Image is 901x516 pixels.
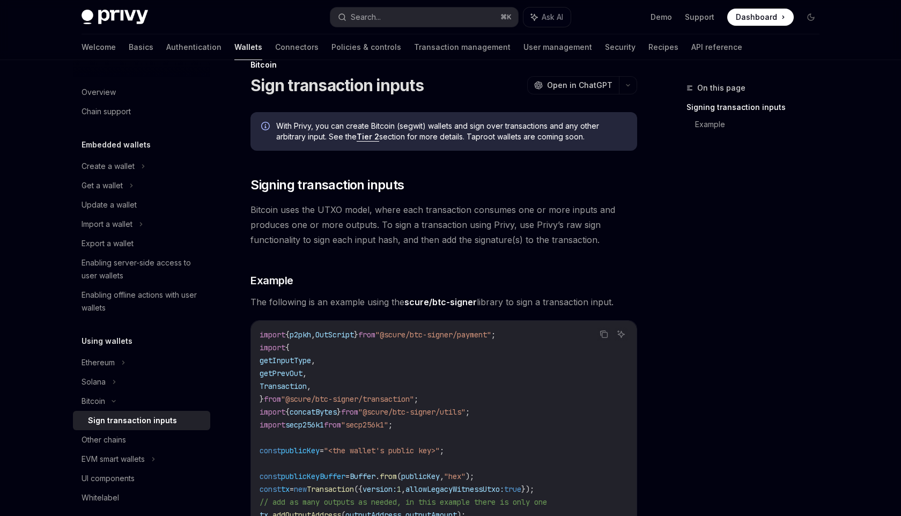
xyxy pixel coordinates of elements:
[166,34,221,60] a: Authentication
[82,138,151,151] h5: Embedded wallets
[260,446,281,455] span: const
[685,12,714,23] a: Support
[331,34,401,60] a: Policies & controls
[311,356,315,365] span: ,
[345,471,350,481] span: =
[250,60,637,70] div: Bitcoin
[285,330,290,340] span: {
[351,11,381,24] div: Search...
[82,356,115,369] div: Ethereum
[375,330,491,340] span: "@scure/btc-signer/payment"
[260,420,285,430] span: import
[466,471,474,481] span: );
[281,471,345,481] span: publicKeyBuffer
[260,394,264,404] span: }
[73,102,210,121] a: Chain support
[281,394,414,404] span: "@scure/btc-signer/transaction"
[250,176,404,194] span: Signing transaction inputs
[88,414,177,427] div: Sign transaction inputs
[397,471,401,481] span: (
[250,76,424,95] h1: Sign transaction inputs
[315,330,354,340] span: OutScript
[357,132,379,142] a: Tier 2
[82,179,123,192] div: Get a wallet
[73,488,210,507] a: Whitelabel
[444,471,466,481] span: "hex"
[302,368,307,378] span: ,
[727,9,794,26] a: Dashboard
[260,471,281,481] span: const
[527,76,619,94] button: Open in ChatGPT
[648,34,678,60] a: Recipes
[290,330,311,340] span: p2pkh
[401,471,440,481] span: publicKey
[264,394,281,404] span: from
[380,471,397,481] span: from
[82,218,132,231] div: Import a wallet
[405,484,504,494] span: allowLegacyWitnessUtxo:
[605,34,636,60] a: Security
[651,12,672,23] a: Demo
[363,484,397,494] span: version:
[388,420,393,430] span: ;
[73,83,210,102] a: Overview
[275,34,319,60] a: Connectors
[547,80,612,91] span: Open in ChatGPT
[260,407,285,417] span: import
[802,9,819,26] button: Toggle dark mode
[341,420,388,430] span: "secp256k1"
[341,407,358,417] span: from
[290,484,294,494] span: =
[523,8,571,27] button: Ask AI
[697,82,745,94] span: On this page
[73,430,210,449] a: Other chains
[250,294,637,309] span: The following is an example using the library to sign a transaction input.
[290,407,337,417] span: concatBytes
[285,407,290,417] span: {
[440,471,444,481] span: ,
[500,13,512,21] span: ⌘ K
[466,407,470,417] span: ;
[73,195,210,215] a: Update a wallet
[281,484,290,494] span: tx
[695,116,828,133] a: Example
[82,256,204,282] div: Enabling server-side access to user wallets
[614,327,628,341] button: Ask AI
[82,335,132,348] h5: Using wallets
[73,411,210,430] a: Sign transaction inputs
[82,10,148,25] img: dark logo
[491,330,496,340] span: ;
[82,453,145,466] div: EVM smart wallets
[261,122,272,132] svg: Info
[320,446,324,455] span: =
[82,105,131,118] div: Chain support
[73,253,210,285] a: Enabling server-side access to user wallets
[523,34,592,60] a: User management
[324,420,341,430] span: from
[260,330,285,340] span: import
[404,297,477,308] a: scure/btc-signer
[82,472,135,485] div: UI components
[82,34,116,60] a: Welcome
[542,12,563,23] span: Ask AI
[350,471,375,481] span: Buffer
[354,330,358,340] span: }
[73,469,210,488] a: UI components
[82,375,106,388] div: Solana
[401,484,405,494] span: ,
[250,273,293,288] span: Example
[260,381,307,391] span: Transaction
[686,99,828,116] a: Signing transaction inputs
[285,420,324,430] span: secp256k1
[504,484,521,494] span: true
[129,34,153,60] a: Basics
[307,484,354,494] span: Transaction
[82,395,105,408] div: Bitcoin
[234,34,262,60] a: Wallets
[414,394,418,404] span: ;
[281,446,320,455] span: publicKey
[82,237,134,250] div: Export a wallet
[260,343,285,352] span: import
[294,484,307,494] span: new
[82,433,126,446] div: Other chains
